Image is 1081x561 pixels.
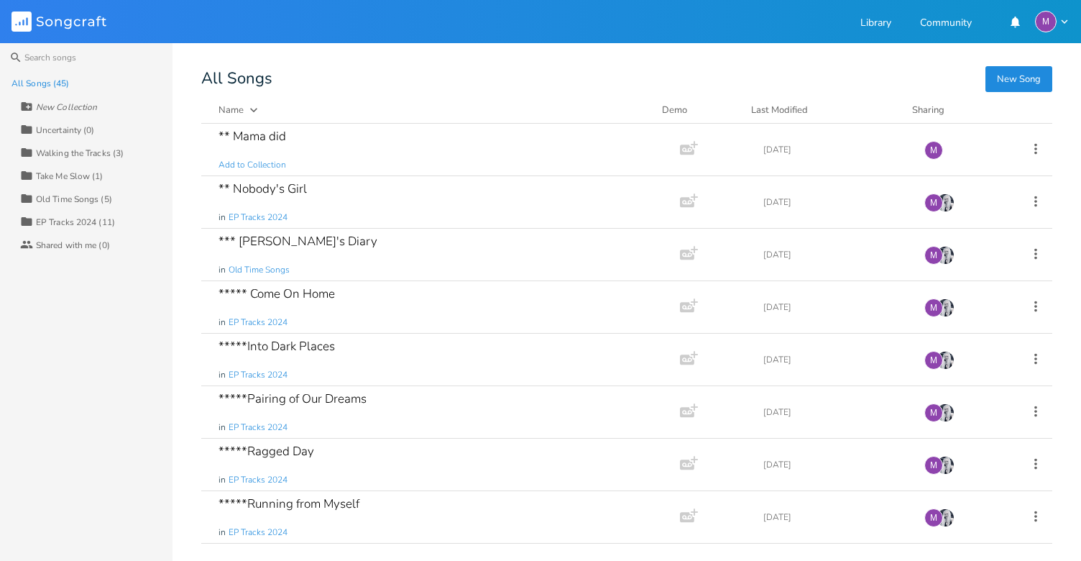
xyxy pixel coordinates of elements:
[763,145,907,154] div: [DATE]
[218,104,244,117] div: Name
[924,351,943,370] div: melindameshad
[924,193,943,212] div: melindameshad
[920,18,972,30] a: Community
[36,241,110,250] div: Shared with me (0)
[218,421,226,434] span: in
[936,456,954,475] img: Anya
[218,103,645,117] button: Name
[36,218,115,227] div: EP Tracks 2024 (11)
[763,513,907,521] div: [DATE]
[936,298,954,317] img: Anya
[763,408,907,416] div: [DATE]
[218,474,226,486] span: in
[218,211,226,224] span: in
[36,195,112,204] div: Old Time Songs (5)
[763,198,907,206] div: [DATE]
[751,103,895,117] button: Last Modified
[229,369,287,381] span: EP Tracks 2024
[924,508,943,527] div: melindameshad
[36,103,97,111] div: New Collection
[218,369,226,381] span: in
[218,316,226,329] span: in
[924,246,943,265] div: melindameshad
[218,235,377,247] div: *** [PERSON_NAME]'s Diary
[11,79,69,88] div: All Songs (45)
[201,72,1052,86] div: All Songs
[36,172,103,181] div: Take Me Slow (1)
[763,355,907,364] div: [DATE]
[924,141,943,160] div: melindameshad
[218,159,286,171] span: Add to Collection
[662,103,734,117] div: Demo
[763,250,907,259] div: [DATE]
[218,393,367,405] div: *****Pairing of Our Dreams
[763,303,907,311] div: [DATE]
[924,298,943,317] div: melindameshad
[912,103,998,117] div: Sharing
[229,421,287,434] span: EP Tracks 2024
[936,193,954,212] img: Anya
[218,183,307,195] div: ** Nobody's Girl
[229,264,290,276] span: Old Time Songs
[936,246,954,265] img: Anya
[218,130,286,142] div: ** Mama did
[36,126,95,134] div: Uncertainty (0)
[936,403,954,422] img: Anya
[218,526,226,539] span: in
[36,149,124,158] div: Walking the Tracks (3)
[936,508,954,527] img: Anya
[229,526,287,539] span: EP Tracks 2024
[985,66,1052,92] button: New Song
[229,316,287,329] span: EP Tracks 2024
[936,351,954,370] img: Anya
[218,264,226,276] span: in
[1035,11,1057,32] div: melindameshad
[763,460,907,469] div: [DATE]
[229,474,287,486] span: EP Tracks 2024
[860,18,891,30] a: Library
[924,403,943,422] div: melindameshad
[229,211,287,224] span: EP Tracks 2024
[924,456,943,475] div: melindameshad
[1035,11,1069,32] button: M
[751,104,808,117] div: Last Modified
